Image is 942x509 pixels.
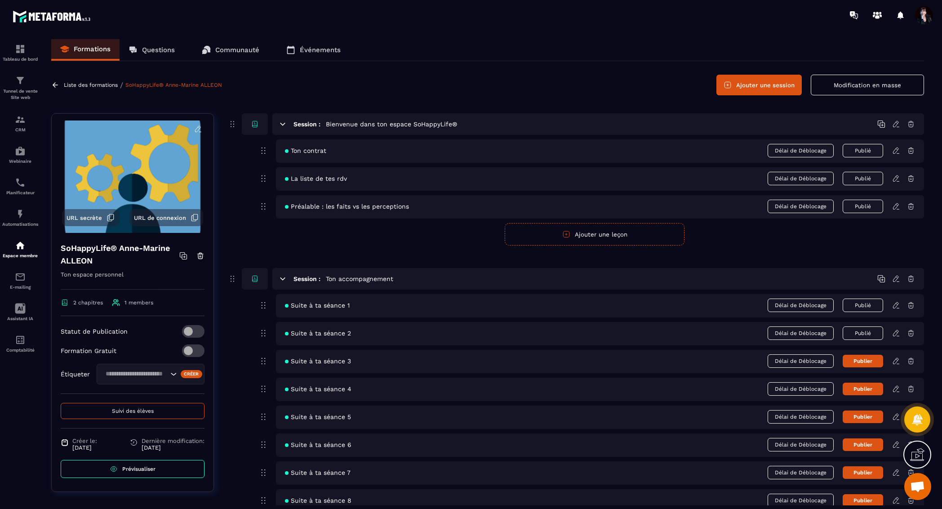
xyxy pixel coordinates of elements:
button: Publier [843,438,883,451]
span: 2 chapitres [73,299,103,306]
p: Ton espace personnel [61,269,204,290]
img: formation [15,44,26,54]
span: Suite à ta séance 6 [285,441,351,448]
p: Statut de Publication [61,328,128,335]
p: Questions [142,46,175,54]
p: CRM [2,127,38,132]
a: Questions [120,39,184,61]
a: automationsautomationsEspace membre [2,233,38,265]
button: Publié [843,200,883,213]
a: emailemailE-mailing [2,265,38,296]
span: Créer le: [72,438,97,444]
button: Suivi des élèves [61,403,204,419]
span: Délai de Déblocage [768,299,834,312]
img: formation [15,114,26,125]
p: Planificateur [2,190,38,195]
span: Délai de Déblocage [768,466,834,479]
span: Dernière modification: [142,438,204,444]
span: Délai de Déblocage [768,494,834,507]
a: formationformationTunnel de vente Site web [2,68,38,107]
img: automations [15,146,26,156]
a: automationsautomationsWebinaire [2,139,38,170]
span: Suite à ta séance 4 [285,385,351,393]
h6: Session : [293,275,320,282]
p: Événements [300,46,341,54]
span: Suite à ta séance 2 [285,330,351,337]
button: Publier [843,466,883,479]
span: URL secrète [67,214,102,221]
a: Assistant IA [2,296,38,328]
a: schedulerschedulerPlanificateur [2,170,38,202]
span: Délai de Déblocage [768,382,834,396]
span: Suite à ta séance 8 [285,497,351,504]
span: Suite à ta séance 5 [285,413,351,420]
button: Publié [843,326,883,340]
p: Automatisations [2,222,38,227]
a: formationformationTableau de bord [2,37,38,68]
span: Suivi des élèves [112,408,154,414]
button: Publier [843,383,883,395]
img: email [15,272,26,282]
h6: Session : [293,121,320,128]
span: 1 members [124,299,153,306]
div: Créer [181,370,203,378]
button: Publier [843,411,883,423]
span: Préalable : les faits vs les perceptions [285,203,409,210]
span: Délai de Déblocage [768,172,834,185]
p: Communauté [215,46,259,54]
span: URL de connexion [134,214,186,221]
p: Tunnel de vente Site web [2,88,38,101]
span: La liste de tes rdv [285,175,347,182]
p: Tableau de bord [2,57,38,62]
a: Prévisualiser [61,460,204,478]
span: Délai de Déblocage [768,326,834,340]
a: Liste des formations [64,82,118,88]
span: Suite à ta séance 1 [285,302,350,309]
a: Événements [277,39,350,61]
span: Suite à ta séance 3 [285,357,351,365]
img: automations [15,240,26,251]
img: formation [15,75,26,86]
p: Assistant IA [2,316,38,321]
p: E-mailing [2,285,38,290]
span: Suite à ta séance 7 [285,469,351,476]
h5: Ton accompagnement [326,274,393,283]
div: Ouvrir le chat [904,473,931,500]
span: / [120,81,123,89]
div: Search for option [97,364,204,384]
button: Publié [843,144,883,157]
button: Publier [843,355,883,367]
p: [DATE] [142,444,204,451]
button: URL de connexion [129,209,203,226]
span: Prévisualiser [122,466,156,472]
p: Comptabilité [2,348,38,353]
p: Webinaire [2,159,38,164]
img: automations [15,209,26,219]
button: Ajouter une leçon [505,223,684,246]
p: Formations [74,45,111,53]
span: Délai de Déblocage [768,200,834,213]
a: accountantaccountantComptabilité [2,328,38,359]
button: Publié [843,172,883,185]
span: Délai de Déblocage [768,144,834,157]
span: Ton contrat [285,147,326,154]
p: [DATE] [72,444,97,451]
input: Search for option [102,369,168,379]
p: Espace membre [2,253,38,258]
h4: SoHappyLife® Anne-Marine ALLEON [61,242,179,267]
img: background [58,121,207,233]
img: scheduler [15,177,26,188]
a: Communauté [193,39,268,61]
a: formationformationCRM [2,107,38,139]
a: SoHappyLife® Anne-Marine ALLEON [125,82,222,88]
button: Publié [843,299,883,312]
a: Formations [51,39,120,61]
span: Délai de Déblocage [768,410,834,424]
button: Modification en masse [811,75,924,95]
p: Formation Gratuit [61,347,116,354]
span: Délai de Déblocage [768,438,834,451]
button: Publier [843,494,883,507]
a: automationsautomationsAutomatisations [2,202,38,233]
h5: Bienvenue dans ton espace SoHappyLife® [326,120,457,129]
